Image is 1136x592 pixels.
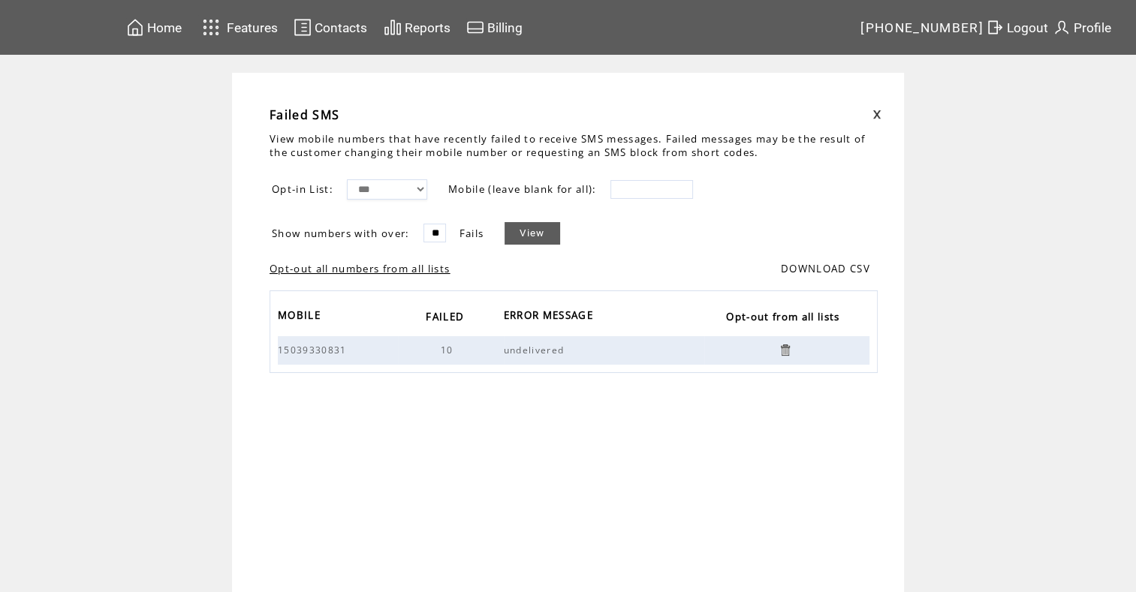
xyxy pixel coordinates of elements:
[464,16,525,39] a: Billing
[778,343,792,357] a: Click to opt-out from all lists
[426,311,472,322] a: FAILED
[505,222,559,245] a: View
[860,20,984,35] span: [PHONE_NUMBER]
[381,16,453,39] a: Reports
[278,305,328,329] a: MOBILE
[504,305,601,329] a: ERROR MESSAGE
[1050,16,1113,39] a: Profile
[504,344,568,356] span: undelivered
[384,18,402,37] img: chart.svg
[198,15,224,40] img: features.svg
[272,227,410,240] span: Show numbers with over:
[986,18,1004,37] img: exit.svg
[294,18,312,37] img: contacts.svg
[196,13,281,42] a: Features
[1007,20,1048,35] span: Logout
[126,18,144,37] img: home.svg
[426,306,468,331] span: FAILED
[466,18,484,37] img: creidtcard.svg
[1053,18,1071,37] img: profile.svg
[448,182,597,196] span: Mobile (leave blank for all):
[147,20,182,35] span: Home
[278,344,351,356] span: 15039330831
[315,20,367,35] span: Contacts
[984,16,1050,39] a: Logout
[487,20,523,35] span: Billing
[441,344,457,356] span: 10
[405,20,450,35] span: Reports
[726,306,843,331] span: Opt-out from all lists
[291,16,369,39] a: Contacts
[227,20,278,35] span: Features
[270,132,866,159] span: View mobile numbers that have recently failed to receive SMS messages. Failed messages may be the...
[124,16,184,39] a: Home
[781,262,870,275] a: DOWNLOAD CSV
[504,305,597,329] span: ERROR MESSAGE
[270,265,450,274] a: Opt-out all numbers from all lists
[272,182,333,196] span: Opt-in List:
[270,107,339,123] span: Failed SMS
[1074,20,1111,35] span: Profile
[270,262,450,275] span: Opt-out all these failed numbers from all your lists
[460,227,484,240] span: Fails
[278,305,324,329] span: MOBILE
